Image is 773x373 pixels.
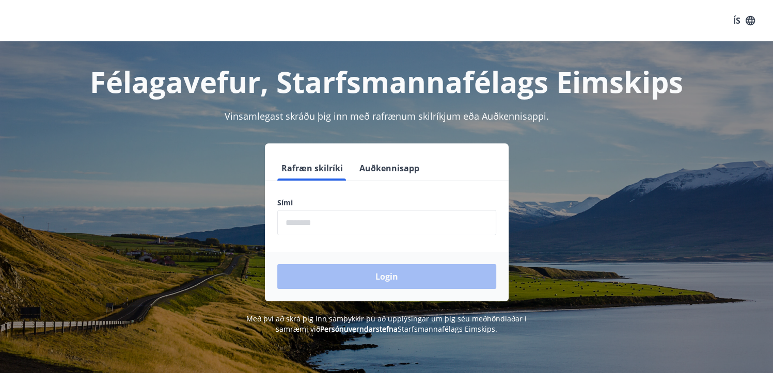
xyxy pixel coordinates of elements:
span: Með því að skrá þig inn samþykkir þú að upplýsingar um þig séu meðhöndlaðar í samræmi við Starfsm... [246,314,527,334]
span: Vinsamlegast skráðu þig inn með rafrænum skilríkjum eða Auðkennisappi. [225,110,549,122]
a: Persónuverndarstefna [320,324,398,334]
button: ÍS [728,11,761,30]
h1: Félagavefur, Starfsmannafélags Eimskips [27,62,746,101]
button: Auðkennisapp [355,156,423,181]
label: Sími [277,198,496,208]
button: Rafræn skilríki [277,156,347,181]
